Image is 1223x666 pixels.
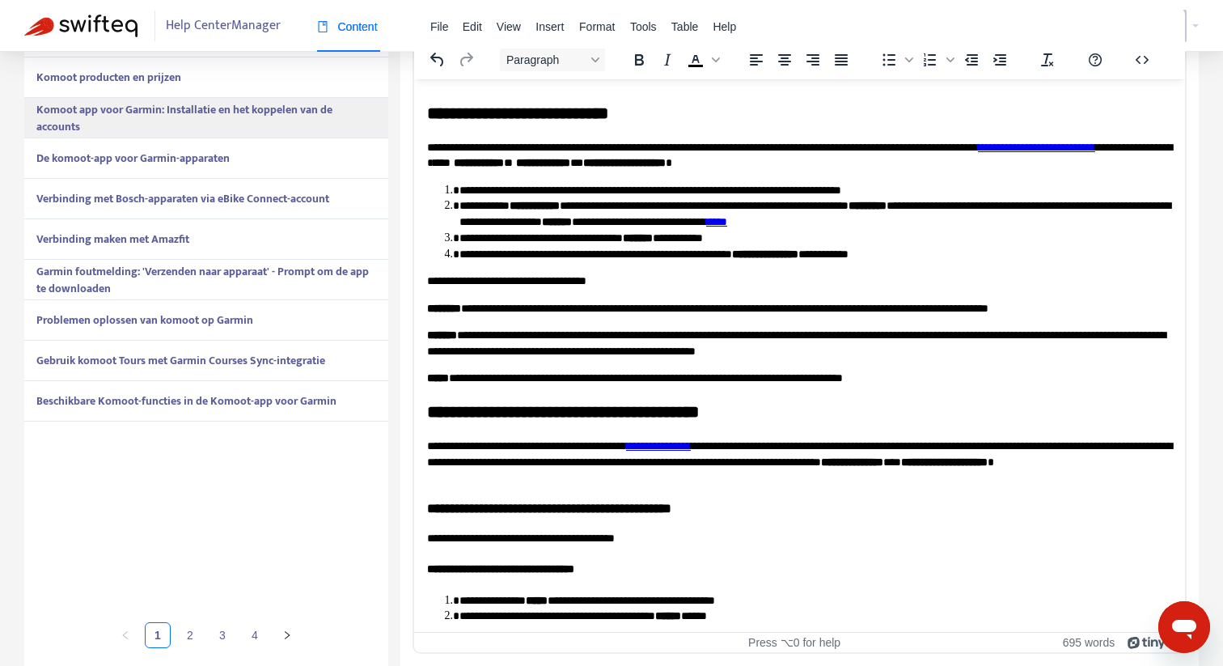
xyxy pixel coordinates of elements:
[1063,636,1115,650] button: 695 words
[535,20,564,33] span: Insert
[579,20,615,33] span: Format
[274,622,300,648] li: Next Page
[177,622,203,648] li: 2
[625,49,653,71] button: Bold
[36,68,181,87] strong: Komoot producten en prijzen
[36,230,189,248] strong: Verbinding maken met Amazfit
[36,189,329,208] strong: Verbinding met Bosch-apparaten via eBike Connect-account
[916,49,957,71] div: Numbered list
[500,49,605,71] button: Block Paragraph
[210,623,235,647] a: 3
[827,49,855,71] button: Justify
[654,49,681,71] button: Italic
[36,392,336,410] strong: Beschikbare Komoot-functies in de Komoot-app voor Garmin
[430,20,449,33] span: File
[986,49,1014,71] button: Increase indent
[36,149,230,168] strong: De komoot-app voor Garmin-apparaten
[242,622,268,648] li: 4
[743,49,770,71] button: Align left
[24,15,138,37] img: Swifteq
[274,622,300,648] button: right
[682,49,722,71] div: Text color Black
[958,49,985,71] button: Decrease indent
[771,49,798,71] button: Align center
[452,49,480,71] button: Redo
[145,622,171,648] li: 1
[670,636,919,650] div: Press ⌥0 for help
[178,623,202,647] a: 2
[36,100,332,136] strong: Komoot app voor Garmin: Installatie en het koppelen van de accounts
[317,21,328,32] span: book
[112,622,138,648] li: Previous Page
[424,49,451,71] button: Undo
[209,622,235,648] li: 3
[506,53,586,66] span: Paragraph
[243,623,267,647] a: 4
[1128,636,1168,649] a: Powered by Tiny
[146,623,170,647] a: 1
[671,20,698,33] span: Table
[36,311,253,329] strong: Problemen oplossen van komoot op Garmin
[799,49,827,71] button: Align right
[875,49,916,71] div: Bullet list
[414,79,1185,632] iframe: Rich Text Area
[36,262,369,298] strong: Garmin foutmelding: 'Verzenden naar apparaat' - Prompt om de app te downloaden
[1081,49,1109,71] button: Help
[630,20,657,33] span: Tools
[112,622,138,648] button: left
[1034,49,1061,71] button: Clear formatting
[1158,601,1210,653] iframe: Button to launch messaging window, conversation in progress
[497,20,521,33] span: View
[121,630,130,640] span: left
[36,351,325,370] strong: Gebruik komoot Tours met Garmin Courses Sync-integratie
[713,20,736,33] span: Help
[166,11,281,41] span: Help Center Manager
[317,20,378,33] span: Content
[463,20,482,33] span: Edit
[282,630,292,640] span: right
